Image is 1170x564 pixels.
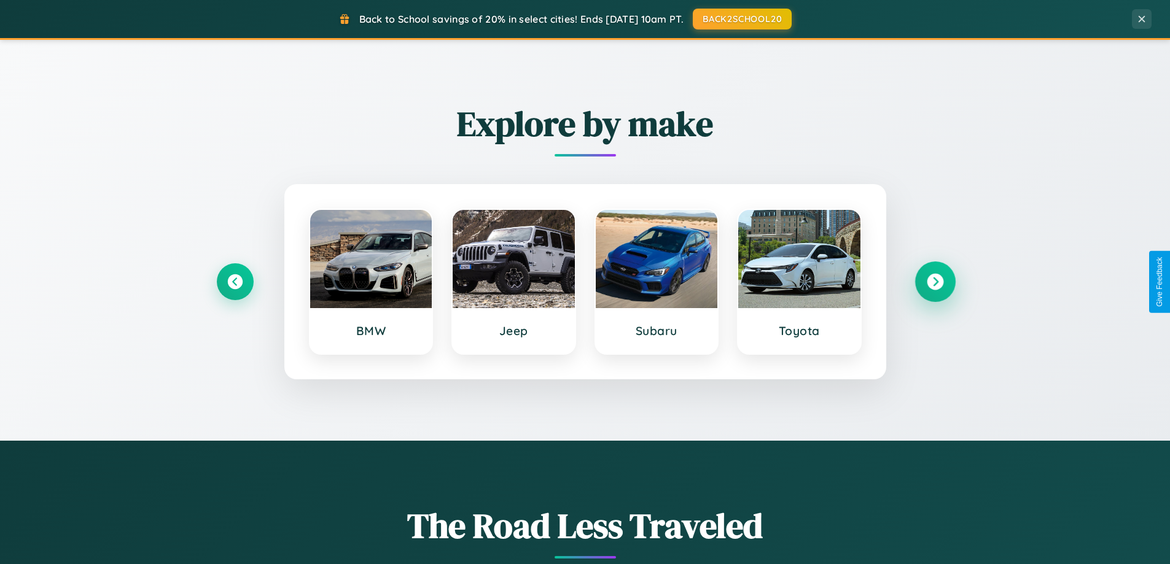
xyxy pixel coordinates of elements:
[322,323,420,338] h3: BMW
[751,323,848,338] h3: Toyota
[693,9,792,29] button: BACK2SCHOOL20
[217,502,954,549] h1: The Road Less Traveled
[217,100,954,147] h2: Explore by make
[359,13,684,25] span: Back to School savings of 20% in select cities! Ends [DATE] 10am PT.
[465,323,563,338] h3: Jeep
[1155,257,1164,307] div: Give Feedback
[608,323,706,338] h3: Subaru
